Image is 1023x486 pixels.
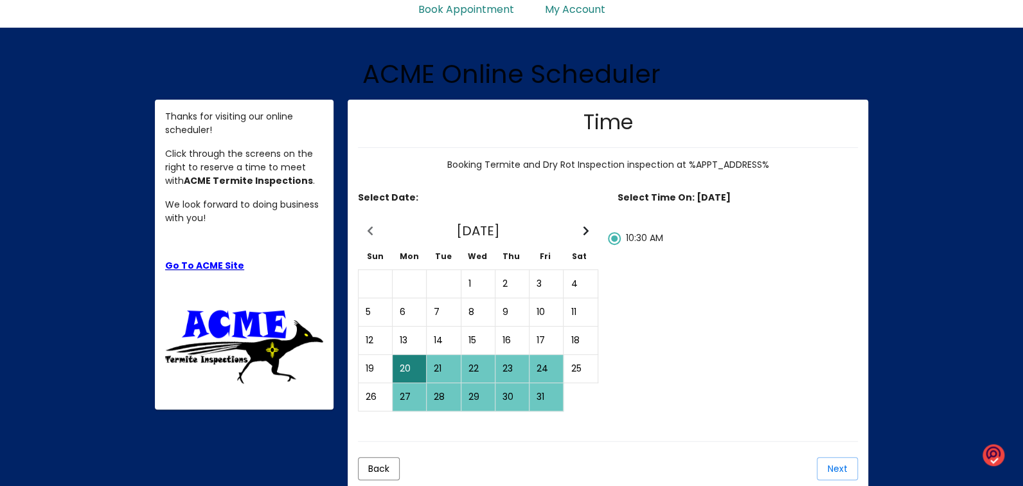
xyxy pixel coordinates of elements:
[358,158,858,172] div: Booking Termite and Dry Rot Inspection inspection at %APPT_ADDRESS%
[827,462,847,475] span: Next
[460,250,494,263] th: Wed
[426,250,460,263] th: Tue
[393,327,425,354] div: Mon October 13
[462,355,494,382] div: Wed October 22 available
[564,271,596,297] div: Sat October 4
[393,299,425,325] div: Mon October 6
[462,384,494,410] div: Wed October 29 available
[184,174,313,187] strong: ACME Termite Inspections
[494,250,528,263] th: Thu
[983,443,1004,467] img: o1IwAAAABJRU5ErkJggg==
[165,259,244,272] a: Go To ACME Site
[165,110,323,137] p: Thanks for visiting our online scheduler!
[427,355,459,382] div: Tue October 21 available
[574,219,598,244] button: Next Month
[530,271,562,297] div: Fri October 3
[530,355,562,382] div: Fri October 24 available
[496,355,528,382] div: Thu October 23 available
[359,250,393,263] th: Sun
[562,250,596,263] th: Sat
[496,271,528,297] div: Thu October 2
[817,457,858,480] button: Next
[530,299,562,325] div: Fri October 10
[427,384,459,410] div: Tue October 28 available
[359,299,391,325] div: Sun October 5
[462,327,494,354] div: Wed October 15
[359,355,391,382] div: Sun October 19
[359,384,391,410] div: Sun October 26
[165,198,323,225] p: We look forward to doing business with you!
[462,299,494,325] div: Wed October 8
[462,271,494,297] div: Wed October 1
[393,250,427,263] th: Mon
[359,327,391,354] div: Sun October 12
[496,327,528,354] div: Thu October 16
[368,462,389,475] span: Back
[165,147,323,188] p: Click through the screens on the right to reserve a time to meet with .
[564,327,596,354] div: Sat October 18
[393,384,425,410] div: Mon October 27 available
[427,327,459,354] div: Tue October 14
[496,299,528,325] div: Thu October 9
[401,223,555,239] h3: [DATE]
[564,299,596,325] div: Sat October 11
[530,327,562,354] div: Fri October 17
[626,231,663,244] span: 10:30 AM
[165,307,323,384] img: ttu_4460907765809774511.png
[393,355,425,382] div: Mon October 20 selected
[358,457,400,480] button: Back
[358,219,381,244] button: Previous Month
[618,191,731,204] span: Select Time On: [DATE]
[496,384,528,410] div: Thu October 30 available
[427,299,459,325] div: Tue October 7
[530,384,562,410] div: Fri October 31 available
[564,355,596,382] div: Sat October 25
[528,250,562,263] th: Fri
[583,110,632,134] h2: Time
[358,191,418,204] label: Select Date:
[155,59,868,89] h1: ACME Online Scheduler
